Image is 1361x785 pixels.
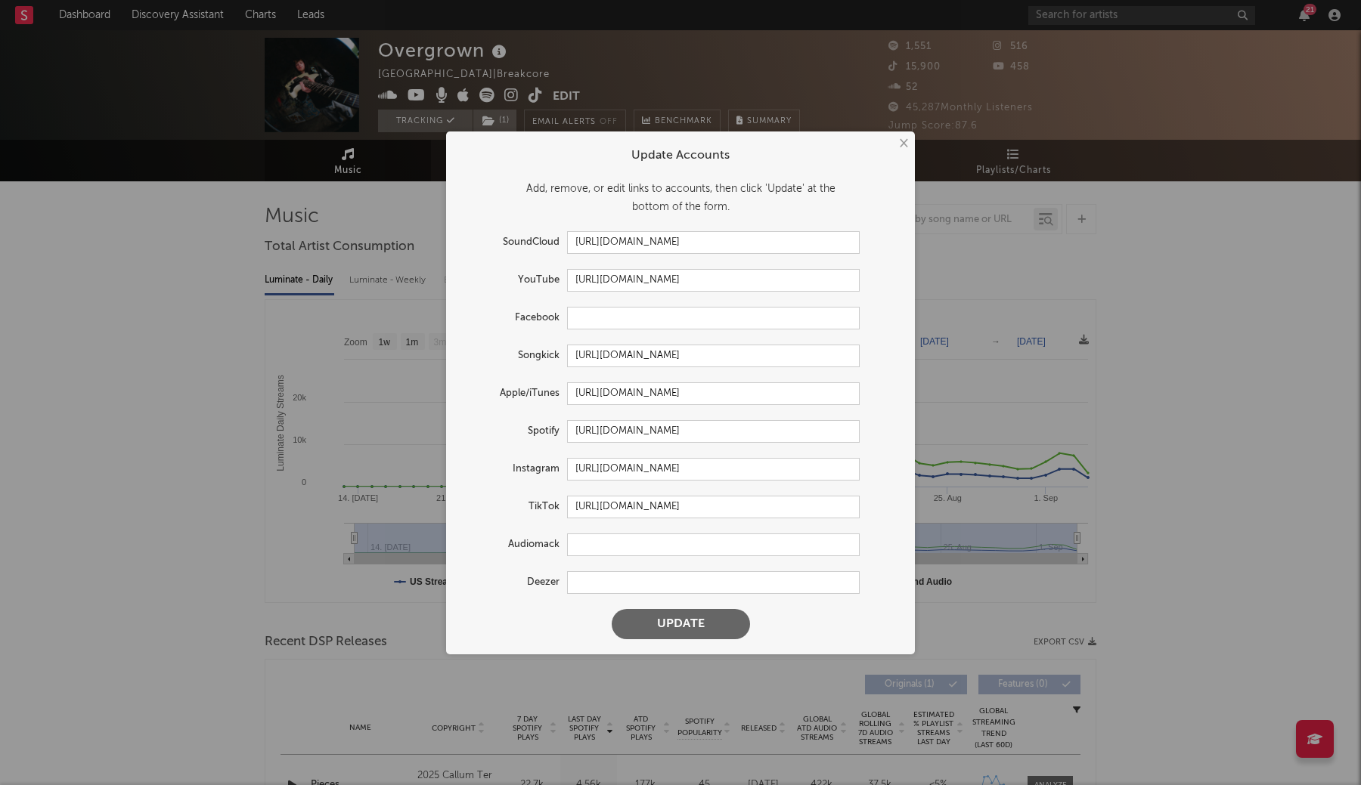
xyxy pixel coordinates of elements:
button: Update [612,609,750,639]
button: × [894,135,911,152]
div: Update Accounts [461,147,900,165]
label: YouTube [461,271,567,289]
label: Apple/iTunes [461,385,567,403]
label: Spotify [461,422,567,440]
label: TikTok [461,498,567,516]
div: Add, remove, or edit links to accounts, then click 'Update' at the bottom of the form. [461,180,900,216]
label: Deezer [461,573,567,592]
label: Facebook [461,309,567,327]
label: Audiomack [461,536,567,554]
label: SoundCloud [461,233,567,252]
label: Songkick [461,347,567,365]
label: Instagram [461,460,567,478]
